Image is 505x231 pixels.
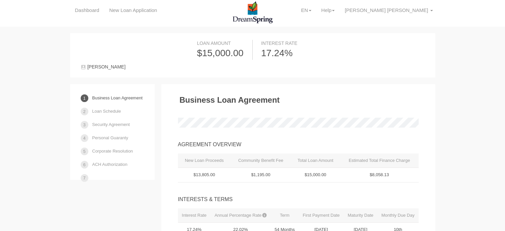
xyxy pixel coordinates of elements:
[92,92,143,104] a: Business Loan Agreement
[210,208,271,223] th: Annual Percentage Rate
[344,208,377,223] th: Maturity Date
[291,168,340,182] td: $15,000.00
[178,141,419,149] div: AGREEMENT OVERVIEW
[180,96,280,104] h3: Business Loan Agreement
[92,119,130,130] a: Security Agreement
[178,196,419,203] div: INTERESTS & TERMS
[299,208,344,223] th: First Payment Date
[378,208,419,223] th: Monthly Due Day
[92,145,133,157] a: Corporate Resolution
[92,132,128,144] a: Personal Guaranty
[178,208,211,223] th: Interest Rate
[271,208,299,223] th: Term
[291,154,340,168] th: Total Loan Amount
[261,40,308,47] div: Interest Rate
[178,154,231,168] th: New Loan Proceeds
[197,40,250,47] div: Loan Amount
[92,105,121,117] a: Loan Schedule
[178,168,231,182] td: $13,805.00
[92,159,127,170] a: ACH Authorization
[197,47,250,60] div: $15,000.00
[81,64,86,70] img: user-1c9fd2761cee6e1c551a576fc8a3eb88bdec9f05d7f3aff15e6bd6b6821838cb.svg
[340,168,419,182] td: $8,058.13
[87,64,126,69] span: [PERSON_NAME]
[261,47,308,60] div: 17.24%
[231,154,291,168] th: Community Benefit Fee
[231,168,291,182] td: $1,195.00
[340,154,419,168] th: Estimated Total Finance Charge
[345,7,428,13] span: [PERSON_NAME] [PERSON_NAME]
